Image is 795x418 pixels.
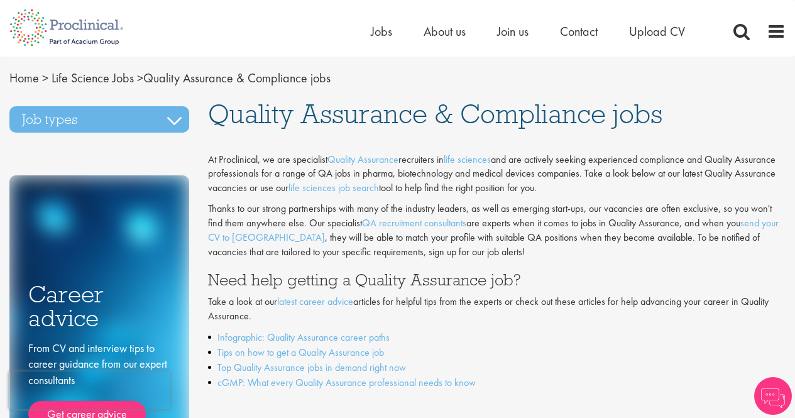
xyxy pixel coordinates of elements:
[217,346,384,359] a: Tips on how to get a Quality Assurance job
[362,216,466,229] a: QA recruitment consultants
[208,295,786,324] p: Take a look at our articles for helpful tips from the experts or check out these articles for hel...
[754,377,792,415] img: Chatbot
[217,331,390,344] a: Infographic: Quality Assurance career paths
[327,153,398,166] a: Quality Assurance
[42,70,48,86] span: >
[137,70,143,86] span: >
[28,282,170,331] h3: Career advice
[444,153,491,166] a: life sciences
[208,153,776,195] span: At Proclinical, we are specialist recruiters in and are actively seeking experienced compliance a...
[208,216,779,244] a: send your CV to [GEOGRAPHIC_DATA]
[9,371,170,409] iframe: reCAPTCHA
[9,70,39,86] a: breadcrumb link to Home
[217,361,406,374] a: Top Quality Assurance jobs in demand right now
[497,23,529,40] a: Join us
[277,295,353,308] a: latest career advice
[9,70,331,86] span: Quality Assurance & Compliance jobs
[9,106,189,133] h3: Job types
[52,70,134,86] a: breadcrumb link to Life Science Jobs
[424,23,466,40] a: About us
[371,23,392,40] a: Jobs
[208,97,662,131] span: Quality Assurance & Compliance jobs
[208,272,786,288] h3: Need help getting a Quality Assurance job?
[560,23,598,40] a: Contact
[217,376,476,389] a: cGMP: What every Quality Assurance professional needs to know
[208,202,786,259] p: Thanks to our strong partnerships with many of the industry leaders, as well as emerging start-up...
[288,181,379,194] a: life sciences job search
[629,23,685,40] a: Upload CV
